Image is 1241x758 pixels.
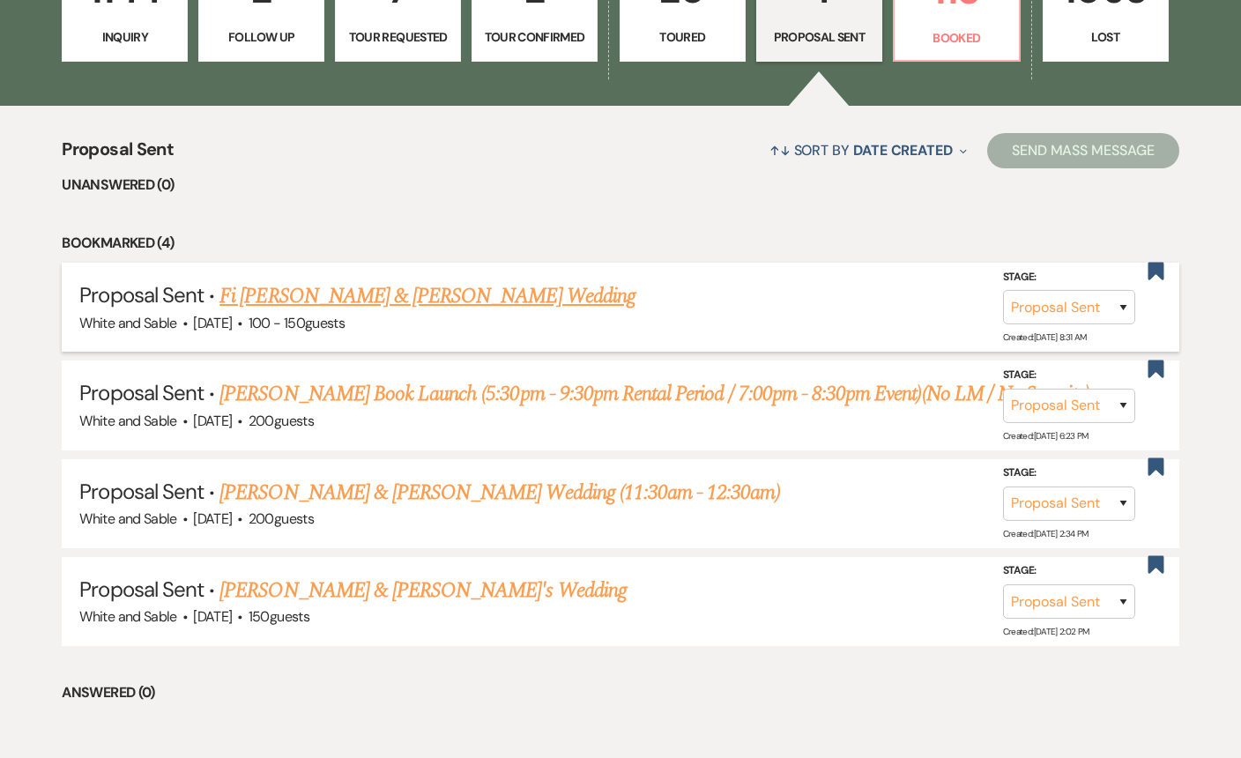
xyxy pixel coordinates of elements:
p: Tour Confirmed [483,27,586,47]
span: [DATE] [193,412,232,430]
span: [DATE] [193,509,232,528]
span: 150 guests [249,607,309,626]
span: 200 guests [249,412,314,430]
span: White and Sable [79,509,176,528]
p: Lost [1054,27,1157,47]
p: Proposal Sent [768,27,871,47]
label: Stage: [1003,464,1135,483]
p: Inquiry [73,27,176,47]
span: Proposal Sent [79,379,204,406]
span: 100 - 150 guests [249,314,345,332]
label: Stage: [1003,561,1135,581]
span: Created: [DATE] 2:02 PM [1003,626,1089,637]
a: [PERSON_NAME] & [PERSON_NAME]'s Wedding [219,575,627,606]
span: Proposal Sent [79,576,204,603]
button: Sort By Date Created [762,127,974,174]
span: 200 guests [249,509,314,528]
span: Date Created [853,141,953,160]
span: Created: [DATE] 8:31 AM [1003,331,1087,343]
span: Proposal Sent [79,478,204,505]
span: ↑↓ [769,141,791,160]
label: Stage: [1003,366,1135,385]
span: [DATE] [193,607,232,626]
a: [PERSON_NAME] Book Launch (5:30pm - 9:30pm Rental Period / 7:00pm - 8:30pm Event)(No LM / No Secu... [219,378,1089,410]
span: [DATE] [193,314,232,332]
p: Follow Up [210,27,313,47]
li: Bookmarked (4) [62,232,1178,255]
p: Tour Requested [346,27,450,47]
p: Booked [905,28,1008,48]
a: [PERSON_NAME] & [PERSON_NAME] Wedding (11:30am - 12:30am) [219,477,779,509]
li: Unanswered (0) [62,174,1178,197]
span: Proposal Sent [79,281,204,308]
span: White and Sable [79,607,176,626]
span: White and Sable [79,412,176,430]
label: Stage: [1003,268,1135,287]
p: Toured [631,27,734,47]
button: Send Mass Message [987,133,1179,168]
span: Created: [DATE] 6:23 PM [1003,430,1089,442]
li: Answered (0) [62,681,1178,704]
span: Created: [DATE] 2:34 PM [1003,528,1089,539]
span: Proposal Sent [62,136,174,174]
a: Fi [PERSON_NAME] & [PERSON_NAME] Wedding [219,280,635,312]
span: White and Sable [79,314,176,332]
